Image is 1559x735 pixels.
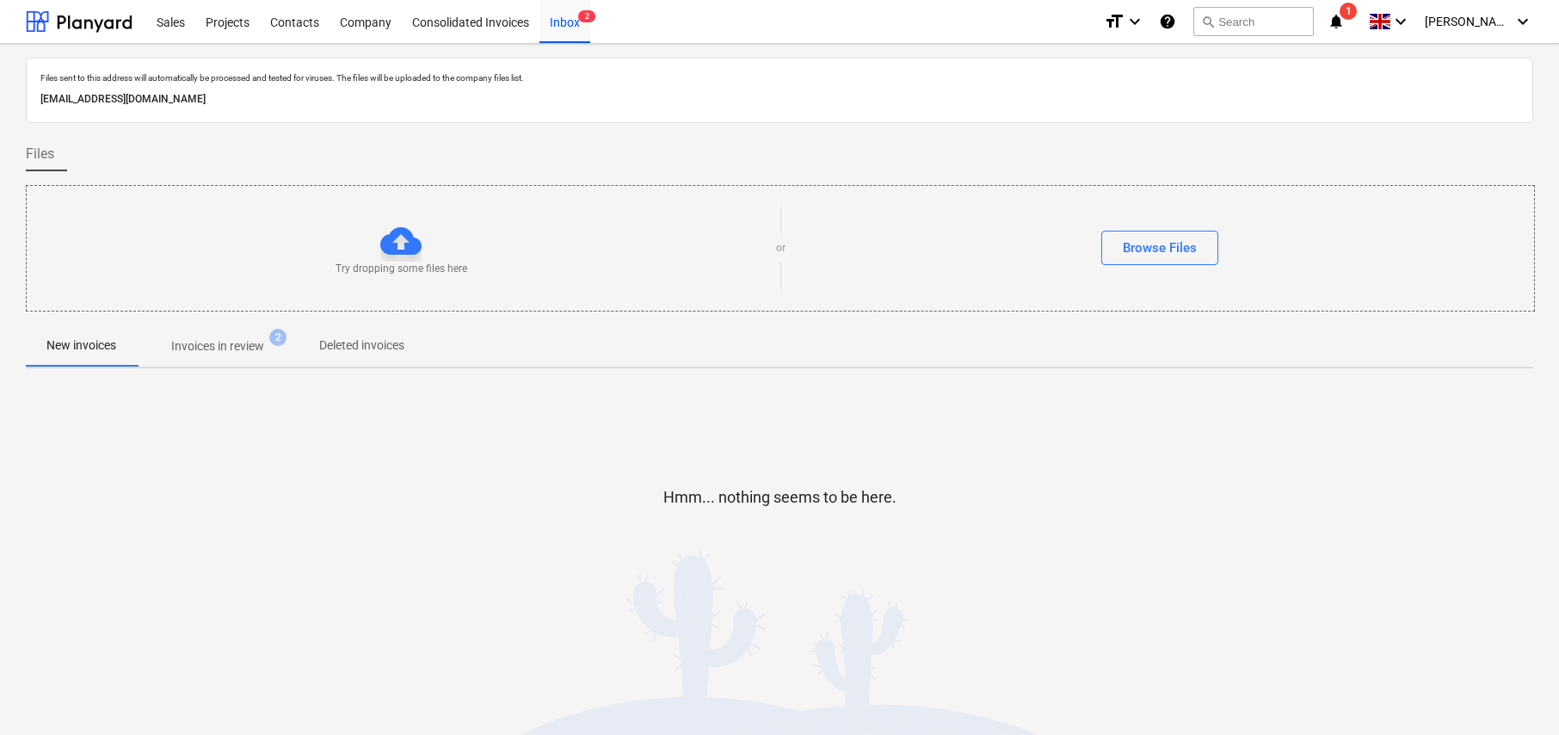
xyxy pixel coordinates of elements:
[1473,652,1559,735] iframe: Chat Widget
[171,337,264,355] p: Invoices in review
[1193,7,1314,36] button: Search
[40,72,1519,83] p: Files sent to this address will automatically be processed and tested for viruses. The files will...
[26,144,54,164] span: Files
[1328,11,1345,32] i: notifications
[40,90,1519,108] p: [EMAIL_ADDRESS][DOMAIN_NAME]
[1123,237,1197,259] div: Browse Files
[578,10,595,22] span: 2
[1104,11,1125,32] i: format_size
[1340,3,1357,20] span: 1
[46,337,116,355] p: New invoices
[1390,11,1411,32] i: keyboard_arrow_down
[1425,15,1511,28] span: [PERSON_NAME]
[336,262,467,276] p: Try dropping some files here
[319,337,404,355] p: Deleted invoices
[269,329,287,346] span: 2
[1201,15,1215,28] span: search
[1125,11,1145,32] i: keyboard_arrow_down
[1513,11,1533,32] i: keyboard_arrow_down
[663,487,897,508] p: Hmm... nothing seems to be here.
[26,185,1535,312] div: Try dropping some files hereorBrowse Files
[776,241,786,256] p: or
[1101,231,1218,265] button: Browse Files
[1159,11,1176,32] i: Knowledge base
